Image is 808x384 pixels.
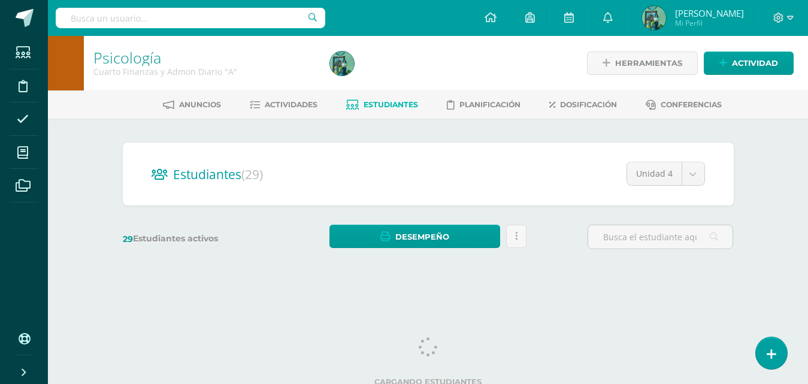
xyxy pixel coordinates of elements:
h1: Psicología [93,49,316,66]
span: Conferencias [661,100,722,109]
span: Dosificación [560,100,617,109]
label: Estudiantes activos [123,233,268,244]
a: Planificación [447,95,520,114]
span: Estudiantes [173,166,263,183]
a: Psicología [93,47,161,68]
a: Estudiantes [346,95,418,114]
span: 29 [123,234,133,244]
div: Cuarto Finanzas y Admon Diario 'A' [93,66,316,77]
span: Estudiantes [364,100,418,109]
input: Busca el estudiante aquí... [588,225,733,249]
span: Herramientas [615,52,682,74]
a: Desempeño [329,225,500,248]
a: Herramientas [587,52,698,75]
span: [PERSON_NAME] [675,7,744,19]
span: Unidad 4 [636,162,673,185]
input: Busca un usuario... [56,8,325,28]
img: ee8512351b11aff19c1271144c0262d2.png [642,6,666,30]
a: Unidad 4 [627,162,704,185]
a: Actividades [250,95,317,114]
span: Actividad [732,52,778,74]
span: Anuncios [179,100,221,109]
span: Mi Perfil [675,18,744,28]
span: (29) [241,166,263,183]
a: Actividad [704,52,794,75]
span: Desempeño [395,226,449,248]
img: ee8512351b11aff19c1271144c0262d2.png [330,52,354,75]
span: Actividades [265,100,317,109]
span: Planificación [459,100,520,109]
a: Dosificación [549,95,617,114]
a: Anuncios [163,95,221,114]
a: Conferencias [646,95,722,114]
